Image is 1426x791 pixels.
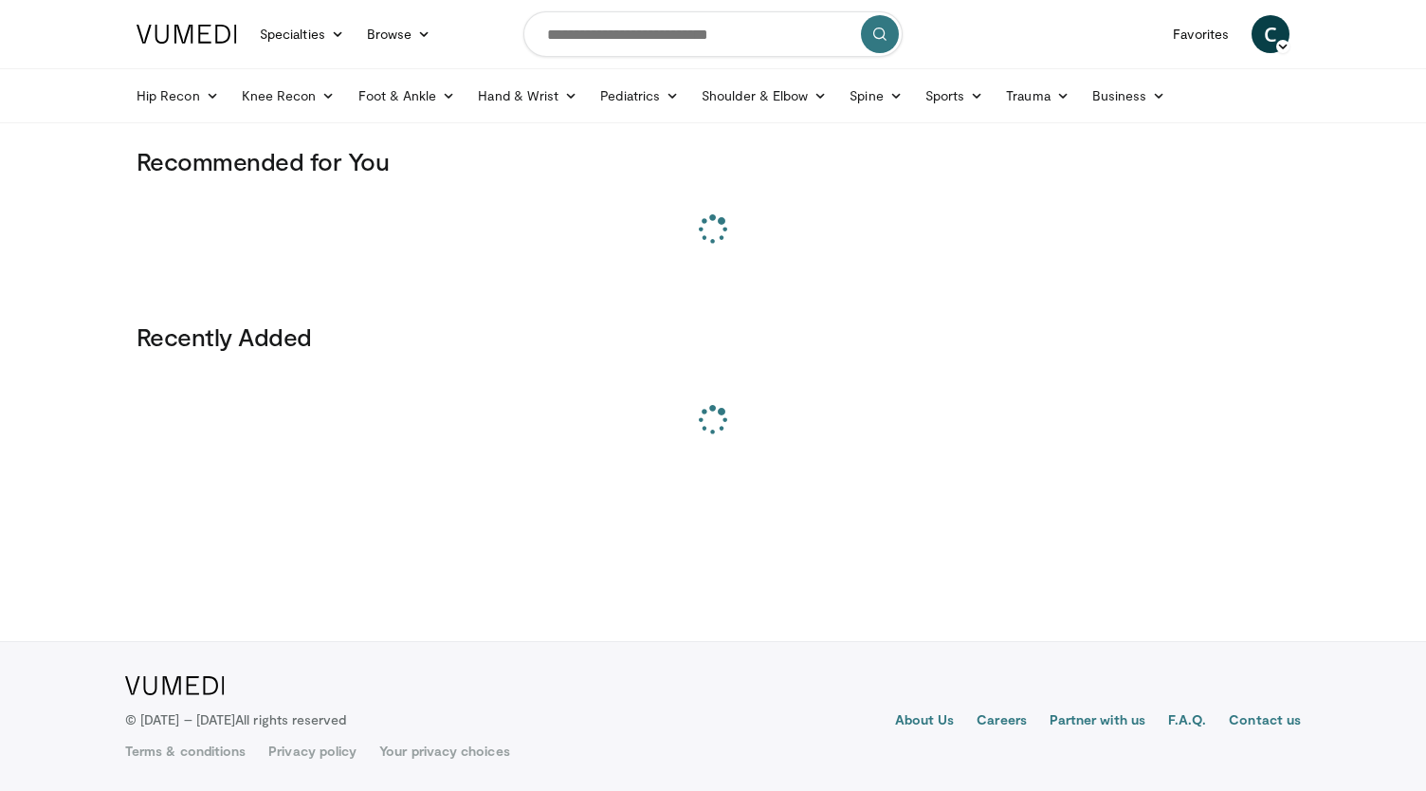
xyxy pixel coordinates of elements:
a: Privacy policy [268,742,356,761]
a: Specialties [248,15,356,53]
a: About Us [895,710,955,733]
h3: Recommended for You [137,146,1289,176]
p: © [DATE] – [DATE] [125,710,347,729]
img: VuMedi Logo [137,25,237,44]
a: Terms & conditions [125,742,246,761]
a: Browse [356,15,443,53]
a: Shoulder & Elbow [690,77,838,115]
a: Spine [838,77,913,115]
a: Knee Recon [230,77,347,115]
input: Search topics, interventions [523,11,903,57]
a: Your privacy choices [379,742,509,761]
a: Contact us [1229,710,1301,733]
img: VuMedi Logo [125,676,225,695]
a: Business [1081,77,1178,115]
a: Hip Recon [125,77,230,115]
a: Sports [914,77,996,115]
a: Careers [977,710,1027,733]
span: All rights reserved [235,711,346,727]
a: F.A.Q. [1168,710,1206,733]
h3: Recently Added [137,322,1289,352]
a: Pediatrics [589,77,690,115]
a: Partner with us [1050,710,1145,733]
a: Favorites [1161,15,1240,53]
a: Trauma [995,77,1081,115]
a: C [1252,15,1289,53]
a: Foot & Ankle [347,77,467,115]
a: Hand & Wrist [466,77,589,115]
